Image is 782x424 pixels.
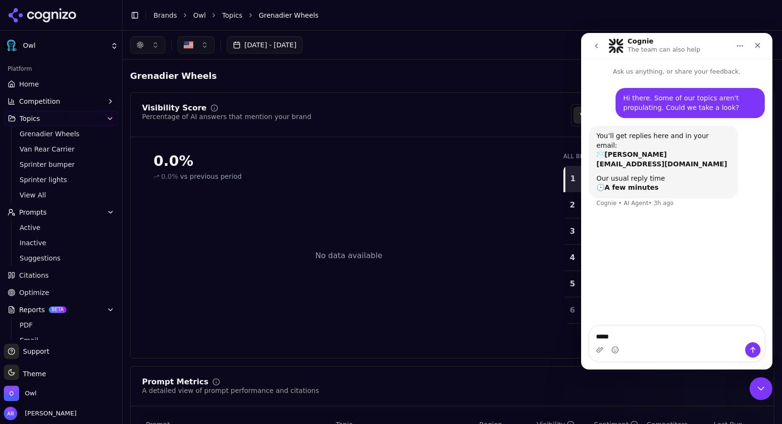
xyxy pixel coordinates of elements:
[180,172,242,181] span: vs previous period
[20,320,103,330] span: PDF
[19,305,45,315] span: Reports
[4,76,118,92] a: Home
[568,304,577,316] div: 6
[154,11,755,20] nav: breadcrumb
[4,111,118,126] button: Topics
[222,11,242,20] a: Topics
[184,40,193,50] img: United States
[16,188,107,202] a: View All
[142,386,319,395] div: A detailed view of prompt performance and citations
[564,166,755,192] tr: 1owlOwl0.0%0.0%Hide owl data
[16,142,107,156] a: Van Rear Carrier
[568,252,577,263] div: 4
[20,336,103,345] span: Email
[161,172,178,181] span: 0.0%
[569,173,577,185] div: 1
[20,175,103,185] span: Sprinter lights
[568,199,577,211] div: 2
[154,11,177,19] a: Brands
[19,370,46,378] span: Theme
[20,160,103,169] span: Sprinter bumper
[16,251,107,265] a: Suggestions
[315,250,382,261] div: No data available
[20,238,103,248] span: Inactive
[20,190,103,200] span: View All
[16,173,107,186] a: Sprinter lights
[564,245,755,271] tr: 4avatar offroadAvatar Offroad0.0%0.0%Hide avatar offroad data
[563,152,755,160] div: All Brands
[19,97,60,106] span: Competition
[142,104,207,112] div: Visibility Score
[20,129,103,139] span: Grenadier Wheels
[16,318,107,332] a: PDF
[563,166,755,324] div: Data table
[564,297,755,324] tr: 6van compassVan Compass0.0%0.0%Show van compass data
[749,377,772,400] iframe: Intercom live chat
[16,236,107,250] a: Inactive
[564,271,755,297] tr: 5flatline vanFlatline Van0.0%0.0%Hide flatline van data
[227,36,303,54] button: [DATE] - [DATE]
[142,112,311,121] div: Percentage of AI answers that mention your brand
[193,11,206,20] a: Owl
[130,69,217,83] span: Grenadier Wheels
[16,221,107,234] a: Active
[130,67,234,85] span: Grenadier Wheels
[19,79,39,89] span: Home
[21,409,77,418] span: [PERSON_NAME]
[4,386,19,401] img: Owl
[49,306,66,313] span: BETA
[4,61,118,76] div: Platform
[16,334,107,347] a: Email
[4,407,17,420] img: Adam Raper
[19,271,49,280] span: Citations
[4,268,118,283] a: Citations
[16,127,107,141] a: Grenadier Wheels
[19,207,47,217] span: Prompts
[4,407,77,420] button: Open user button
[564,192,755,218] tr: 2agile offroadAgile Offroad0.0%0.0%Hide agile offroad data
[16,158,107,171] a: Sprinter bumper
[20,223,103,232] span: Active
[4,94,118,109] button: Competition
[20,253,103,263] span: Suggestions
[4,38,19,54] img: Owl
[19,288,49,297] span: Optimize
[4,386,36,401] button: Open organization switcher
[20,144,103,154] span: Van Rear Carrier
[4,205,118,220] button: Prompts
[20,114,40,123] span: Topics
[19,347,49,356] span: Support
[142,378,209,386] div: Prompt Metrics
[25,389,36,398] span: Owl
[4,302,118,317] button: ReportsBETA
[154,152,544,170] div: 0.0%
[581,33,772,370] iframe: Intercom live chat
[259,11,319,20] span: Grenadier Wheels
[573,107,636,124] button: Visibility Score
[568,278,577,290] div: 5
[23,42,107,50] span: Owl
[564,218,755,245] tr: 3aluminessAluminess0.0%0.0%Hide aluminess data
[568,226,577,237] div: 3
[4,285,118,300] a: Optimize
